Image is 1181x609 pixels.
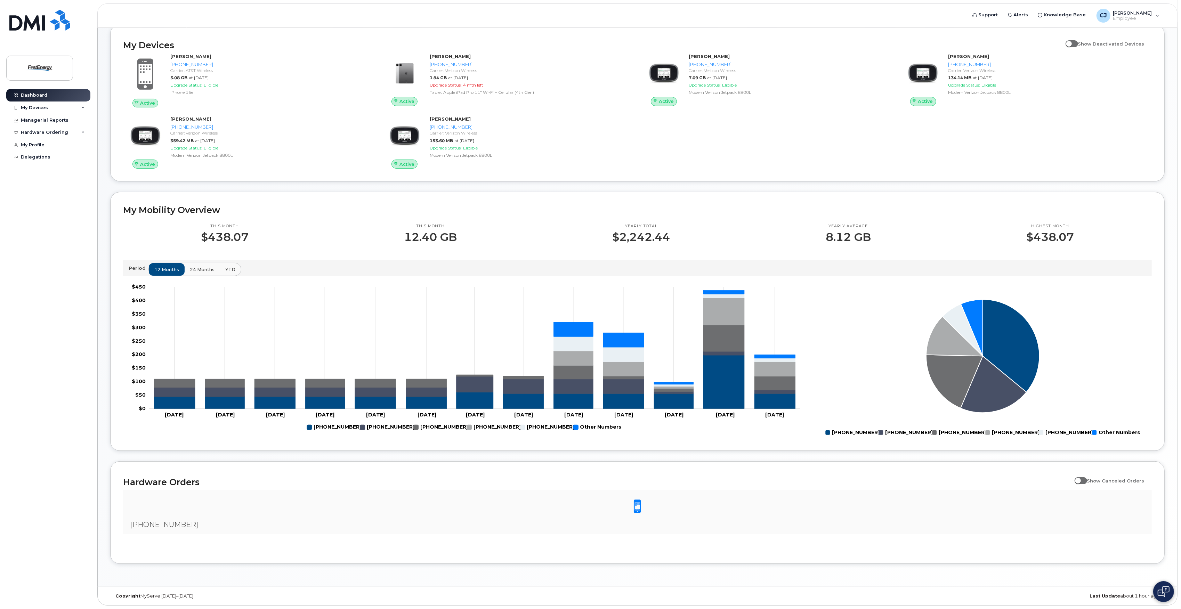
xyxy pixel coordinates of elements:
[520,422,575,433] g: 412-359-0452
[554,290,795,384] g: Other Numbers
[1113,10,1152,16] span: [PERSON_NAME]
[170,124,371,130] div: [PHONE_NUMBER]
[130,520,198,529] span: [PHONE_NUMBER]
[110,593,462,599] div: MyServe [DATE]–[DATE]
[382,53,633,106] a: Active[PERSON_NAME][PHONE_NUMBER]Carrier: Verizon Wireless1.94 GBat [DATE]Upgrade Status:4 mth le...
[574,422,622,433] g: Other Numbers
[154,351,795,397] g: 330-697-6747
[132,351,146,357] tspan: $200
[1014,11,1028,18] span: Alerts
[948,89,1149,95] div: Modem Verizon Jetpack 8800L
[466,412,485,418] tspan: [DATE]
[430,130,631,136] div: Carrier: Verizon Wireless
[918,98,933,105] span: Active
[948,67,1149,73] div: Carrier: Verizon Wireless
[132,378,146,384] tspan: $100
[123,205,1152,215] h2: My Mobility Overview
[968,8,1003,22] a: Support
[979,11,998,18] span: Support
[1026,231,1074,243] p: $438.07
[404,224,457,229] p: This month
[307,422,622,433] g: Legend
[115,593,140,599] strong: Copyright
[1033,8,1091,22] a: Knowledge Base
[414,422,468,433] g: 330-813-1632
[1092,9,1164,23] div: Callihan, Joseph E
[204,145,218,151] span: Eligible
[216,412,234,418] tspan: [DATE]
[366,412,385,418] tspan: [DATE]
[204,82,218,88] span: Eligible
[430,61,631,68] div: [PHONE_NUMBER]
[613,224,670,229] p: Yearly total
[132,284,146,290] tspan: $450
[825,427,1140,438] g: Legend
[825,299,1140,438] g: Chart
[129,265,148,271] p: Period
[826,224,871,229] p: Yearly average
[722,82,737,88] span: Eligible
[948,61,1149,68] div: [PHONE_NUMBER]
[659,98,674,105] span: Active
[132,310,146,317] tspan: $350
[948,82,980,88] span: Upgrade Status:
[170,145,202,151] span: Upgrade Status:
[382,116,633,169] a: Active[PERSON_NAME][PHONE_NUMBER]Carrier: Verizon Wireless153.60 MBat [DATE]Upgrade Status:Eligib...
[225,266,235,273] span: YTD
[689,82,721,88] span: Upgrade Status:
[190,266,215,273] span: 24 months
[707,75,727,80] span: at [DATE]
[399,161,414,168] span: Active
[948,75,971,80] span: 134.14 MB
[1113,16,1152,21] span: Employee
[1078,41,1144,47] span: Show Deactivated Devices
[689,67,890,73] div: Carrier: Verizon Wireless
[448,75,468,80] span: at [DATE]
[1066,37,1071,43] input: Show Deactivated Devices
[430,145,462,151] span: Upgrade Status:
[123,477,1071,487] h2: Hardware Orders
[195,138,215,143] span: at [DATE]
[123,53,374,107] a: Active[PERSON_NAME][PHONE_NUMBER]Carrier: AT&T Wireless5.08 GBat [DATE]Upgrade Status:EligibleiPh...
[454,138,474,143] span: at [DATE]
[132,324,146,330] tspan: $300
[463,145,478,151] span: Eligible
[399,98,414,105] span: Active
[170,67,371,73] div: Carrier: AT&T Wireless
[716,412,735,418] tspan: [DATE]
[430,89,631,95] div: Tablet Apple iPad Pro 11" Wi-Fi + Cellular (4th Gen)
[766,412,784,418] tspan: [DATE]
[388,57,421,90] img: image20231002-3703462-7tm9rn.jpeg
[973,75,993,80] span: at [DATE]
[201,231,249,243] p: $438.07
[948,54,989,59] strong: [PERSON_NAME]
[360,422,414,433] g: 330-697-6747
[430,152,631,158] div: Modem Verizon Jetpack 8800L
[189,75,209,80] span: at [DATE]
[665,412,683,418] tspan: [DATE]
[430,82,462,88] span: Upgrade Status:
[140,161,155,168] span: Active
[430,124,631,130] div: [PHONE_NUMBER]
[170,116,211,122] strong: [PERSON_NAME]
[201,224,249,229] p: This month
[430,138,453,143] span: 153.60 MB
[463,82,483,88] span: 4 mth left
[139,405,146,412] tspan: $0
[316,412,334,418] tspan: [DATE]
[170,75,187,80] span: 5.08 GB
[140,100,155,106] span: Active
[1044,11,1086,18] span: Knowledge Base
[129,119,162,153] img: image20231002-3703462-zs44o9.jpeg
[307,422,361,433] g: 724-531-5131
[165,412,184,418] tspan: [DATE]
[170,54,211,59] strong: [PERSON_NAME]
[170,82,202,88] span: Upgrade Status:
[689,75,706,80] span: 7.09 GB
[132,365,146,371] tspan: $150
[813,593,1165,599] div: about 1 hour ago
[170,89,371,95] div: iPhone 16e
[689,89,890,95] div: Modem Verizon Jetpack 8800L
[554,294,795,387] g: 412-359-0452
[927,299,1040,413] g: Series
